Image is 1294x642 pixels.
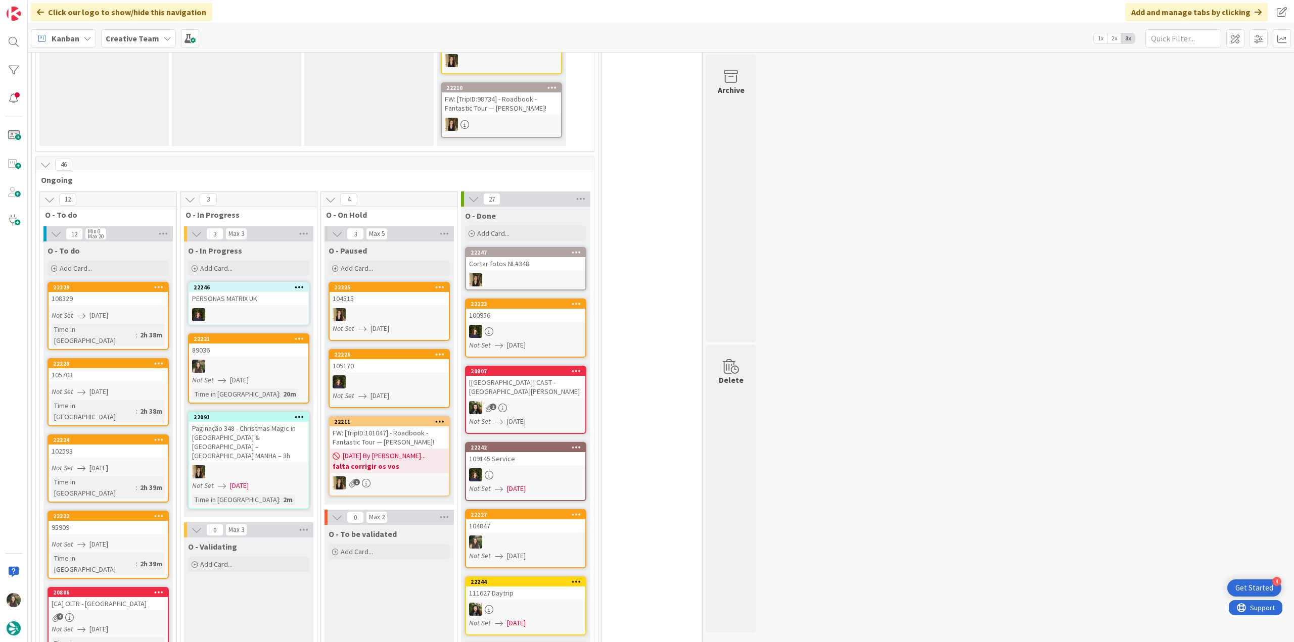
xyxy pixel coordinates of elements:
[189,465,308,478] div: SP
[137,558,165,569] div: 2h 39m
[333,308,346,321] img: SP
[59,193,76,206] span: 12
[446,84,561,91] div: 22210
[369,231,385,236] div: Max 5
[52,476,136,499] div: Time in [GEOGRAPHIC_DATA]
[200,560,233,569] span: Add Card...
[52,539,73,549] i: Not Set
[466,248,585,257] div: 22247
[189,422,308,462] div: Paginação 348 - Christmas Magic in [GEOGRAPHIC_DATA] & [GEOGRAPHIC_DATA] – [GEOGRAPHIC_DATA] MANH...
[48,434,169,503] a: 22224102593Not Set[DATE]Time in [GEOGRAPHIC_DATA]:2h 39m
[53,360,168,367] div: 22228
[189,308,308,321] div: MC
[330,476,449,489] div: SP
[471,578,585,585] div: 22244
[465,442,586,501] a: 22242109145 ServiceMCNot Set[DATE]
[333,461,446,471] b: falta corrigir os vos
[507,340,526,351] span: [DATE]
[49,283,168,305] div: 22229108329
[330,417,449,426] div: 22211
[48,358,169,426] a: 22228105703Not Set[DATE]Time in [GEOGRAPHIC_DATA]:2h 38m
[445,54,458,67] img: SP
[60,264,92,273] span: Add Card...
[192,360,205,373] img: IG
[1235,583,1273,593] div: Get Started
[188,333,309,404] a: 2222189036IGNot Set[DATE]Time in [GEOGRAPHIC_DATA]:20m
[88,234,104,239] div: Max 20
[466,300,585,309] div: 22223
[333,476,346,489] img: SP
[49,445,168,458] div: 102593
[200,264,233,273] span: Add Card...
[330,426,449,449] div: FW: [TripID:101047] - Roadbook - Fantastic Tour — [PERSON_NAME]!
[334,284,449,291] div: 22225
[188,412,309,509] a: 22091Paginação 348 - Christmas Magic in [GEOGRAPHIC_DATA] & [GEOGRAPHIC_DATA] – [GEOGRAPHIC_DATA]...
[194,414,308,421] div: 22091
[471,444,585,451] div: 22242
[466,248,585,270] div: 22247Cortar fotos NL#348
[228,231,244,236] div: Max 3
[466,376,585,398] div: [[GEOGRAPHIC_DATA]] CAST - [GEOGRAPHIC_DATA][PERSON_NAME]
[52,400,136,422] div: Time in [GEOGRAPHIC_DATA]
[333,375,346,388] img: MC
[465,509,586,568] a: 22227104847IGNot Set[DATE]
[189,283,308,292] div: 22246
[465,299,586,358] a: 22223100956MCNot Set[DATE]
[341,547,373,556] span: Add Card...
[52,311,73,320] i: Not Set
[1227,579,1281,597] div: Open Get Started checklist, remaining modules: 4
[329,245,367,256] span: O - Paused
[192,494,279,505] div: Time in [GEOGRAPHIC_DATA]
[334,351,449,358] div: 22226
[330,292,449,305] div: 104515
[329,529,397,539] span: O - To be validated
[188,541,237,552] span: O - Validating
[281,388,299,400] div: 20m
[469,618,491,627] i: Not Set
[329,282,450,341] a: 22225104515SPNot Set[DATE]
[136,558,137,569] span: :
[53,589,168,596] div: 20806
[136,329,137,340] span: :
[53,284,168,291] div: 22229
[469,551,491,560] i: Not Set
[41,175,581,185] span: Ongoing
[192,308,205,321] img: MC
[189,334,308,357] div: 2222189036
[333,391,354,400] i: Not Set
[49,597,168,610] div: [CA] OLTR - [GEOGRAPHIC_DATA]
[371,390,389,401] span: [DATE]
[52,624,73,633] i: Not Set
[333,324,354,333] i: Not Set
[55,159,72,171] span: 46
[466,257,585,270] div: Cortar fotos NL#348
[137,482,165,493] div: 2h 39m
[466,401,585,414] div: BC
[477,229,510,238] span: Add Card...
[347,228,364,240] span: 3
[49,512,168,521] div: 22222
[52,463,73,472] i: Not Set
[469,535,482,549] img: IG
[330,308,449,321] div: SP
[465,366,586,434] a: 20807[[GEOGRAPHIC_DATA]] CAST - [GEOGRAPHIC_DATA][PERSON_NAME]BCNot Set[DATE]
[200,193,217,206] span: 3
[192,388,279,400] div: Time in [GEOGRAPHIC_DATA]
[48,245,80,256] span: O - To do
[279,388,281,400] span: :
[466,273,585,286] div: SP
[330,375,449,388] div: MC
[49,292,168,305] div: 108329
[136,406,137,417] span: :
[469,340,491,350] i: Not Set
[194,335,308,342] div: 22221
[206,524,223,536] span: 0
[188,245,242,256] span: O - In Progress
[718,84,745,96] div: Archive
[57,613,63,620] span: 4
[137,329,165,340] div: 2h 38m
[469,325,482,338] img: MC
[48,511,169,579] a: 2222295909Not Set[DATE]Time in [GEOGRAPHIC_DATA]:2h 39m
[466,535,585,549] div: IG
[189,343,308,357] div: 89036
